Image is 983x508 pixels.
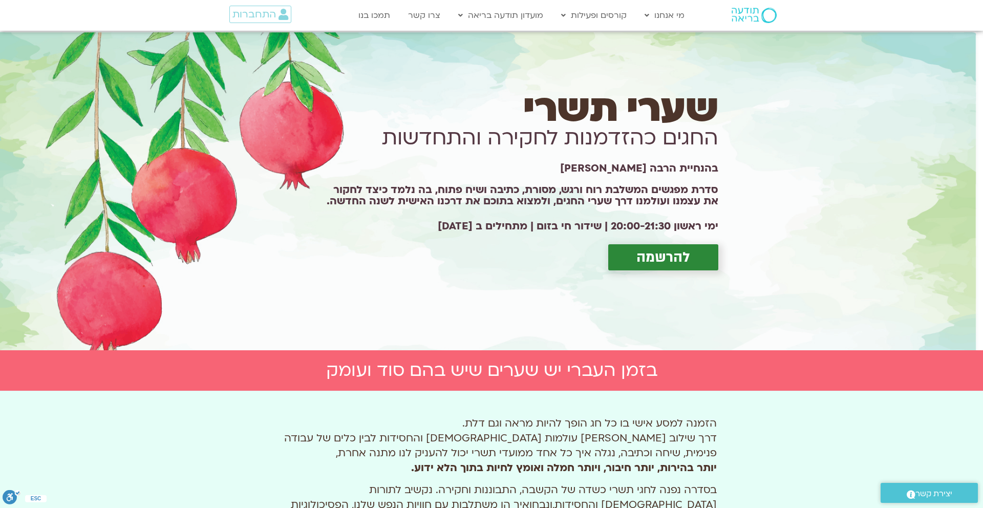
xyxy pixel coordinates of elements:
span: יצירת קשר [915,487,952,501]
b: יותר בהירות, יותר חיבור, ויותר חמלה ואומץ לחיות בתוך הלא ידוע. [411,461,717,475]
a: צרו קשר [403,6,445,25]
a: קורסים ופעילות [556,6,632,25]
h1: סדרת מפגשים המשלבת רוח ורגש, מסורת, כתיבה ושיח פתוח, בה נלמד כיצד לחקור את עצמנו ועולמנו דרך שערי... [317,184,718,207]
h2: ימי ראשון 20:00-21:30 | שידור חי בזום | מתחילים ב [DATE] [317,221,718,232]
a: התחברות [229,6,291,23]
a: מועדון תודעה בריאה [453,6,548,25]
span: הזמנה למסע אישי בו כל חג הופך להיות מראה וגם דלת. [462,416,717,430]
span: דרך שילוב [PERSON_NAME] עולמות [DEMOGRAPHIC_DATA] והחסידות לבין כלים של עבודה פנימית, שיחה וכתיבה... [284,431,717,460]
span: התחברות [232,9,276,20]
a: יצירת קשר [881,483,978,503]
a: להרשמה [608,244,718,270]
img: תודעה בריאה [732,8,777,23]
h1: החגים כהזדמנות לחקירה והתחדשות [317,124,718,153]
h1: שערי תשרי [317,95,718,123]
a: מי אנחנו [639,6,690,25]
span: להרשמה [636,249,690,265]
a: תמכו בנו [353,6,395,25]
h1: בהנחיית הרבה [PERSON_NAME] [317,166,718,171]
h2: בזמן העברי יש שערים שיש בהם סוד ועומק [205,361,778,380]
